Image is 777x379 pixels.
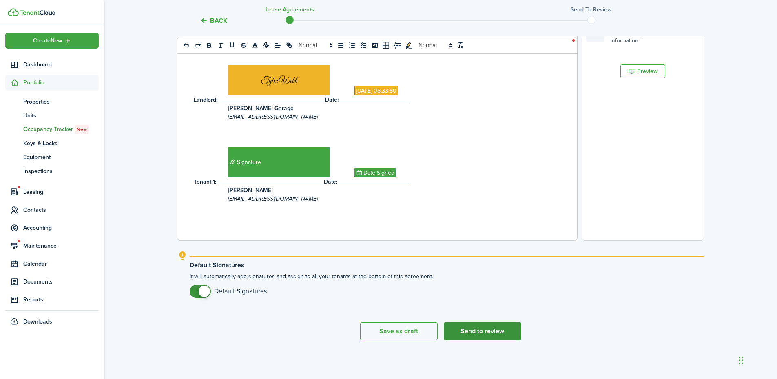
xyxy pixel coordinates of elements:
span: Calendar [23,259,99,268]
h3: Send to review [571,5,612,14]
span: Contacts [23,206,99,214]
a: Occupancy TrackerNew [5,122,99,136]
button: link [283,40,295,50]
span: Keys & Locks [23,139,99,148]
button: list: ordered [346,40,358,50]
button: image [369,40,381,50]
button: italic [215,40,226,50]
h3: Lease Agreements [266,5,314,14]
span: Documents [23,277,99,286]
button: Open menu [5,33,99,49]
span: Dashboard [23,60,99,69]
button: table-better [381,40,392,50]
strong: Date: [324,177,337,186]
p: _________________________________ ______________________ [194,95,555,104]
explanation-title: Default Signatures [190,262,704,269]
button: Send to review [444,322,521,340]
explanation-description: It will automatically add signatures and assign to all your tenants at the bottom of this agreement. [190,272,704,298]
button: clean [455,40,466,50]
span: Accounting [23,224,99,232]
a: Keys & Locks [5,136,99,150]
button: Back [200,16,227,25]
span: Properties [23,98,99,106]
strong: Tenant 1: [194,177,216,186]
span: Downloads [23,317,52,326]
button: bold [204,40,215,50]
button: list: bullet [335,40,346,50]
iframe: Chat Widget [736,340,777,379]
button: Preview [620,64,665,78]
strong: Landlord: [194,95,217,104]
span: Inspections [23,167,99,175]
img: TenantCloud [20,10,55,15]
a: Reports [5,292,99,308]
span: Units [23,111,99,120]
button: strike [238,40,249,50]
span: Reports [23,295,99,304]
span: Equipment [23,153,99,162]
img: TenantCloud [8,8,19,16]
button: list: check [358,40,369,50]
a: Dashboard [5,57,99,73]
span: New [77,126,87,133]
strong: [PERSON_NAME] [228,186,273,195]
a: Properties [5,95,99,109]
button: undo: undo [181,40,192,50]
i: [EMAIL_ADDRESS][DOMAIN_NAME] [228,113,318,121]
span: Create New [33,38,62,44]
button: Save as draft [360,322,438,340]
strong: [PERSON_NAME] Garage [228,104,294,113]
a: Inspections [5,164,99,178]
strong: Date: [325,95,339,104]
button: underline [226,40,238,50]
p: _________________________________ ______________________ [194,177,555,186]
span: Occupancy Tracker [23,125,99,134]
button: toggleMarkYellow: markYellow [403,40,415,50]
i: outline [177,251,188,261]
i: [EMAIL_ADDRESS][DOMAIN_NAME] [228,195,318,203]
button: pageBreak [392,40,403,50]
a: Equipment [5,150,99,164]
div: Drag [739,348,744,372]
span: Leasing [23,188,99,196]
button: redo: redo [192,40,204,50]
a: Units [5,109,99,122]
span: Portfolio [23,78,99,87]
span: Maintenance [23,242,99,250]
